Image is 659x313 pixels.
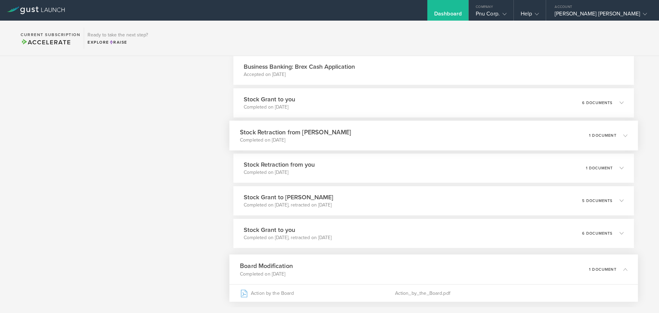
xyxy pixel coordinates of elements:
[582,232,613,235] p: 6 documents
[589,267,616,271] p: 1 document
[244,225,332,234] h3: Stock Grant to you
[244,104,295,111] p: Completed on [DATE]
[434,10,462,21] div: Dashboard
[240,284,395,302] div: Action by the Board
[589,133,616,137] p: 1 document
[21,38,71,46] span: Accelerate
[244,202,333,209] p: Completed on [DATE], retracted on [DATE]
[109,40,127,45] span: Raise
[88,39,148,45] div: Explore
[555,10,647,21] div: [PERSON_NAME] [PERSON_NAME]
[476,10,507,21] div: Pnu Corp.
[240,136,351,143] p: Completed on [DATE]
[84,27,151,49] div: Ready to take the next step?ExploreRaise
[21,33,80,37] h2: Current Subscription
[240,127,351,137] h3: Stock Retraction from [PERSON_NAME]
[582,101,613,105] p: 6 documents
[244,193,333,202] h3: Stock Grant to [PERSON_NAME]
[244,71,355,78] p: Accepted on [DATE]
[582,199,613,203] p: 5 documents
[244,160,315,169] h3: Stock Retraction from you
[240,261,293,270] h3: Board Modification
[240,270,293,277] p: Completed on [DATE]
[625,280,659,313] iframe: Chat Widget
[244,62,355,71] h3: Business Banking: Brex Cash Application
[88,33,148,37] h3: Ready to take the next step?
[521,10,539,21] div: Help
[244,169,315,176] p: Completed on [DATE]
[244,234,332,241] p: Completed on [DATE], retracted on [DATE]
[395,284,627,302] div: Action_by_the_Board.pdf
[244,95,295,104] h3: Stock Grant to you
[586,166,613,170] p: 1 document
